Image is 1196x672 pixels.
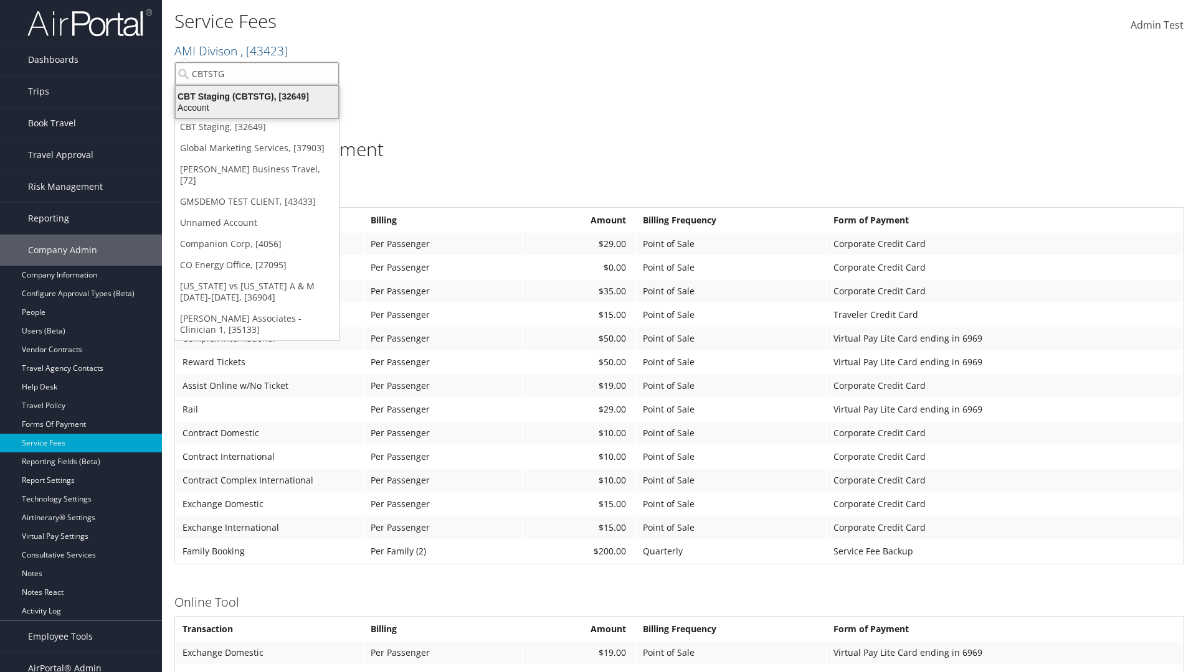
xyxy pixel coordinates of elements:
[637,618,825,640] th: Billing Frequency
[827,642,1182,664] td: Virtual Pay Lite Card ending in 6969
[175,212,339,233] a: Unnamed Account
[827,233,1182,255] td: Corporate Credit Card
[364,516,522,539] td: Per Passenger
[637,446,825,468] td: Point of Sale
[176,375,363,397] td: Assist Online w/No Ticket
[28,76,49,107] span: Trips
[176,398,363,421] td: Rail
[523,398,635,421] td: $29.00
[176,422,363,444] td: Contract Domestic
[827,540,1182,562] td: Service Fee Backup
[523,618,635,640] th: Amount
[827,422,1182,444] td: Corporate Credit Card
[827,493,1182,515] td: Corporate Credit Card
[240,42,288,59] span: , [ 43423 ]
[364,280,522,302] td: Per Passenger
[175,233,339,254] a: Companion Corp, [4056]
[176,493,363,515] td: Exchange Domestic
[523,469,635,492] td: $10.00
[28,171,103,202] span: Risk Management
[28,235,97,266] span: Company Admin
[175,138,339,159] a: Global Marketing Services, [37903]
[28,44,78,75] span: Dashboards
[827,398,1182,421] td: Virtual Pay Lite Card ending in 6969
[364,256,522,279] td: Per Passenger
[523,642,635,664] td: $19.00
[827,618,1182,640] th: Form of Payment
[174,594,1184,611] h3: Online Tool
[1131,18,1184,32] span: Admin Test
[176,469,363,492] td: Contract Complex International
[827,209,1182,231] th: Form of Payment
[175,276,339,308] a: [US_STATE] vs [US_STATE] A & M [DATE]-[DATE], [36904]
[637,493,825,515] td: Point of Sale
[174,185,1184,202] h3: Full Service Agent
[827,256,1182,279] td: Corporate Credit Card
[637,327,825,350] td: Point of Sale
[364,327,522,350] td: Per Passenger
[28,108,76,139] span: Book Travel
[827,446,1182,468] td: Corporate Credit Card
[364,233,522,255] td: Per Passenger
[175,62,339,85] input: Search Accounts
[523,446,635,468] td: $10.00
[364,304,522,326] td: Per Passenger
[637,642,825,664] td: Point of Sale
[523,256,635,279] td: $0.00
[174,8,847,34] h1: Service Fees
[523,327,635,350] td: $50.00
[637,233,825,255] td: Point of Sale
[175,191,339,212] a: GMSDEMO TEST CLIENT, [43433]
[827,375,1182,397] td: Corporate Credit Card
[168,102,346,113] div: Account
[637,398,825,421] td: Point of Sale
[637,422,825,444] td: Point of Sale
[637,516,825,539] td: Point of Sale
[637,469,825,492] td: Point of Sale
[364,351,522,373] td: Per Passenger
[175,159,339,191] a: [PERSON_NAME] Business Travel, [72]
[364,398,522,421] td: Per Passenger
[175,308,339,340] a: [PERSON_NAME] Associates - Clinician 1, [35133]
[1131,6,1184,45] a: Admin Test
[523,493,635,515] td: $15.00
[827,351,1182,373] td: Virtual Pay Lite Card ending in 6969
[28,621,93,652] span: Employee Tools
[364,469,522,492] td: Per Passenger
[637,540,825,562] td: Quarterly
[174,136,1184,162] h1: Standard Fee Agreement
[637,375,825,397] td: Point of Sale
[827,304,1182,326] td: Traveler Credit Card
[364,493,522,515] td: Per Passenger
[523,351,635,373] td: $50.00
[364,642,522,664] td: Per Passenger
[523,422,635,444] td: $10.00
[175,116,339,138] a: CBT Staging, [32649]
[523,375,635,397] td: $19.00
[523,209,635,231] th: Amount
[28,203,69,234] span: Reporting
[176,516,363,539] td: Exchange International
[637,209,825,231] th: Billing Frequency
[176,351,363,373] td: Reward Tickets
[364,446,522,468] td: Per Passenger
[827,516,1182,539] td: Corporate Credit Card
[827,469,1182,492] td: Corporate Credit Card
[523,280,635,302] td: $35.00
[637,256,825,279] td: Point of Sale
[27,8,152,37] img: airportal-logo.png
[523,516,635,539] td: $15.00
[174,42,288,59] a: AMI Divison
[364,375,522,397] td: Per Passenger
[523,233,635,255] td: $29.00
[364,422,522,444] td: Per Passenger
[364,209,522,231] th: Billing
[827,280,1182,302] td: Corporate Credit Card
[176,540,363,562] td: Family Booking
[523,540,635,562] td: $200.00
[523,304,635,326] td: $15.00
[175,254,339,276] a: CO Energy Office, [27095]
[176,618,363,640] th: Transaction
[827,327,1182,350] td: Virtual Pay Lite Card ending in 6969
[364,618,522,640] th: Billing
